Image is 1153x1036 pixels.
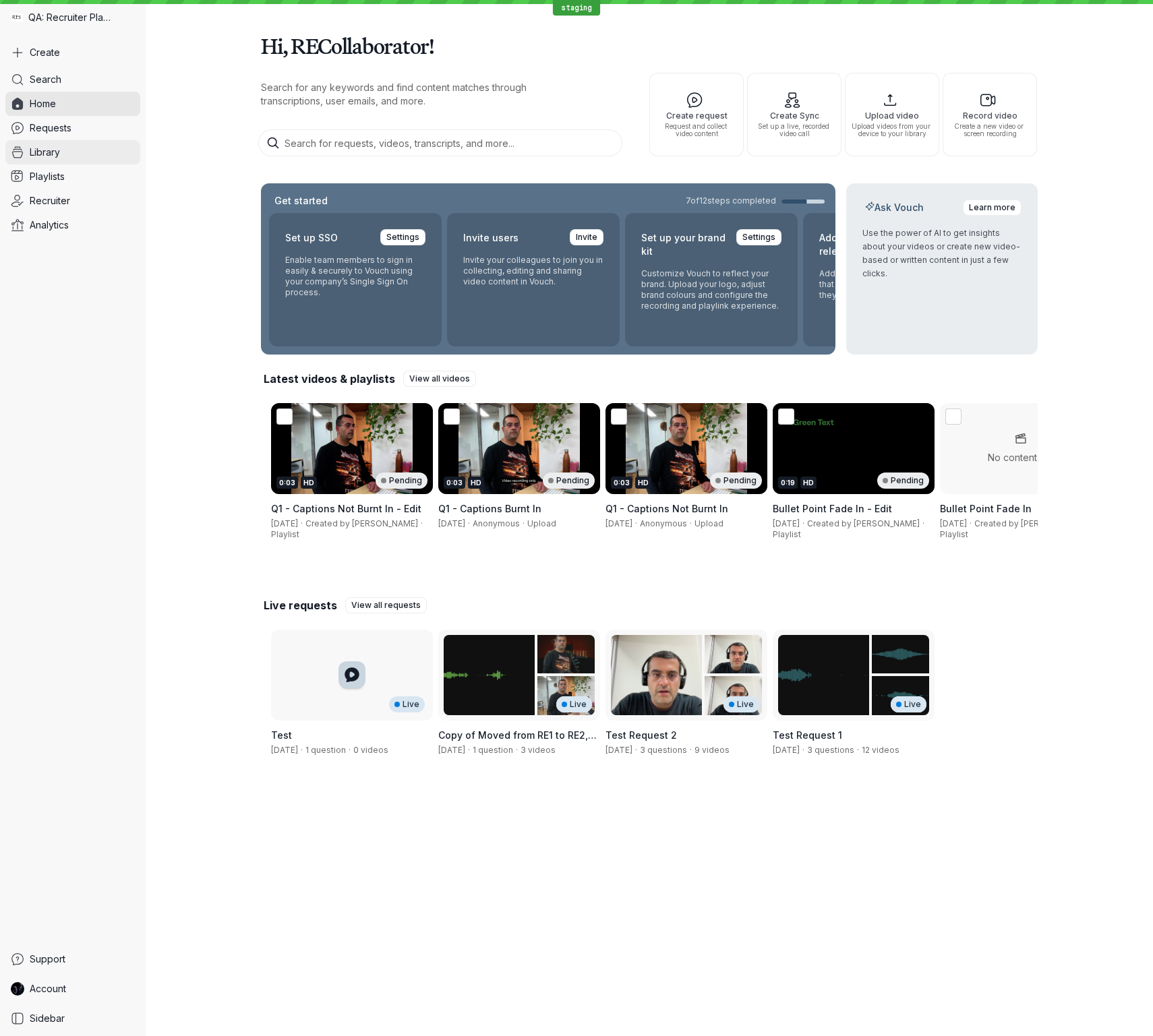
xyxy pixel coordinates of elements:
span: · [632,518,640,529]
a: Library [5,140,140,164]
span: Invite [576,231,597,244]
a: Learn more [963,200,1022,216]
span: · [920,518,927,529]
span: · [687,518,694,529]
span: 3 questions [640,745,687,755]
span: Upload video [851,111,933,120]
span: Test Request 1 [773,729,842,741]
button: Record videoCreate a new video or screen recording [943,73,1037,156]
span: 12 videos [862,745,899,755]
span: · [513,745,521,756]
a: 7of12steps completed [686,195,825,206]
span: Copy of Moved from RE1 to RE2, then Copied back to RE1 [438,729,597,754]
span: Home [30,97,56,111]
a: Settings [736,229,781,245]
h3: Copy of Moved from RE1 to RE2, then Copied back to RE1 [438,729,600,742]
a: Search [5,67,140,92]
span: Q1 - Captions Not Burnt In - Edit [271,503,421,514]
span: [DATE] [271,518,298,528]
span: · [632,745,640,756]
span: · [800,745,807,756]
span: Created by REAdmin [773,745,800,755]
span: Create [30,46,60,59]
span: Record video [949,111,1031,120]
span: Playlist [271,529,299,539]
div: 0:03 [444,477,465,489]
span: · [800,518,807,529]
img: RECollaborator avatar [11,982,24,996]
span: Bullet Point Fade In - Edit [773,503,892,514]
a: Requests [5,116,140,140]
span: 3 videos [521,745,556,755]
span: Recruiter [30,194,70,208]
span: View all videos [409,372,470,386]
div: HD [301,477,317,489]
span: Account [30,982,66,996]
span: · [346,745,353,756]
span: Analytics [30,218,69,232]
button: Create [5,40,140,65]
p: Add your own content release form that responders agree to when they record using Vouch. [819,268,959,301]
span: Created by Shez Katrak [438,745,465,755]
a: View all videos [403,371,476,387]
p: Search for any keywords and find content matches through transcriptions, user emails, and more. [261,81,585,108]
h2: Live requests [264,598,337,613]
span: Search [30,73,61,86]
p: Invite your colleagues to join you in collecting, editing and sharing video content in Vouch. [463,255,603,287]
div: Pending [376,473,427,489]
span: · [465,745,473,756]
h2: Get started [272,194,330,208]
span: · [967,518,974,529]
span: 0 videos [353,745,388,755]
span: · [298,745,305,756]
span: Request and collect video content [655,123,738,138]
span: [DATE] [773,518,800,528]
div: Pending [877,473,929,489]
a: Analytics [5,213,140,237]
span: Test Request 2 [605,729,677,741]
a: Recruiter [5,189,140,213]
a: Support [5,947,140,971]
span: Playlist [940,529,968,539]
span: Anonymous [640,518,687,528]
div: QA: Recruiter Playground [5,5,140,30]
span: Q1 - Captions Not Burnt In [605,503,728,514]
p: Enable team members to sign in easily & securely to Vouch using your company’s Single Sign On pro... [285,255,425,298]
div: 0:03 [611,477,632,489]
a: Settings [380,229,425,245]
span: Create a new video or screen recording [949,123,1031,138]
span: 9 videos [694,745,730,755]
div: HD [635,477,651,489]
p: Customize Vouch to reflect your brand. Upload your logo, adjust brand colours and configure the r... [641,268,781,311]
span: Created by [PERSON_NAME] [974,518,1087,528]
span: Library [30,146,60,159]
span: Set up a live, recorded video call [753,123,835,138]
span: Create request [655,111,738,120]
span: Settings [386,231,419,244]
div: 0:03 [276,477,298,489]
span: Q1 - Captions Burnt In [438,503,541,514]
span: · [418,518,425,529]
span: Upload videos from your device to your library [851,123,933,138]
a: Playlists [5,164,140,189]
span: QA: Recruiter Playground [28,11,115,24]
span: 7 of 12 steps completed [686,195,776,206]
button: Create requestRequest and collect video content [649,73,744,156]
span: Support [30,952,65,966]
span: Upload [527,518,556,528]
span: View all requests [351,599,421,612]
span: Upload [694,518,723,528]
a: Invite [570,229,603,245]
span: Anonymous [473,518,520,528]
a: View all requests [345,597,427,613]
span: · [687,745,694,756]
img: QA: Recruiter Playground avatar [11,11,23,24]
div: Pending [710,473,762,489]
span: Playlists [30,170,65,183]
h1: Hi, RECollaborator! [261,27,1038,65]
span: [DATE] [438,518,465,528]
span: [DATE] [940,518,967,528]
a: Home [5,92,140,116]
button: Create SyncSet up a live, recorded video call [747,73,841,156]
h2: Set up your brand kit [641,229,728,260]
